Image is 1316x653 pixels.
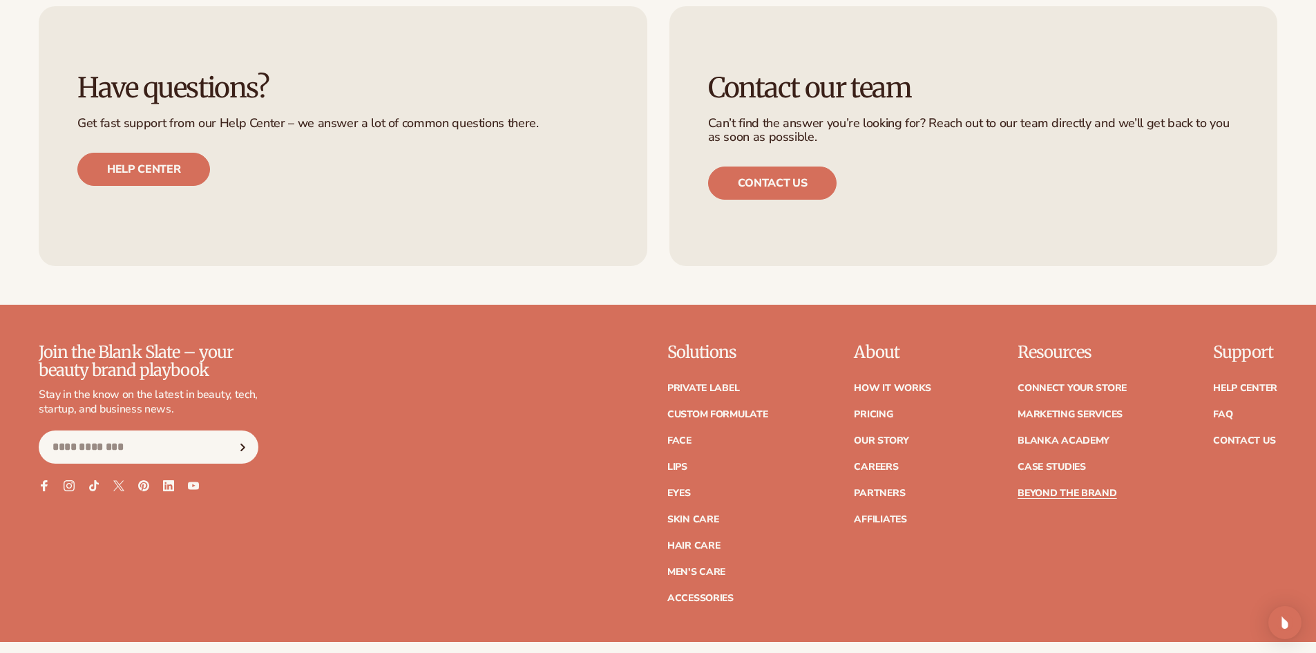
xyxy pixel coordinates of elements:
[227,430,258,464] button: Subscribe
[1018,462,1086,472] a: Case Studies
[1018,384,1127,393] a: Connect your store
[667,410,768,419] a: Custom formulate
[667,489,691,498] a: Eyes
[854,489,905,498] a: Partners
[1213,343,1277,361] p: Support
[854,410,893,419] a: Pricing
[854,436,908,446] a: Our Story
[667,436,692,446] a: Face
[708,167,837,200] a: Contact us
[854,343,931,361] p: About
[1268,606,1301,639] div: Open Intercom Messenger
[1213,410,1232,419] a: FAQ
[1213,436,1275,446] a: Contact Us
[1018,343,1127,361] p: Resources
[667,567,725,577] a: Men's Care
[854,515,906,524] a: Affiliates
[708,117,1239,144] p: Can’t find the answer you’re looking for? Reach out to our team directly and we’ll get back to yo...
[854,462,898,472] a: Careers
[1018,436,1109,446] a: Blanka Academy
[77,73,609,103] h3: Have questions?
[1213,384,1277,393] a: Help Center
[667,462,687,472] a: Lips
[39,343,258,380] p: Join the Blank Slate – your beauty brand playbook
[708,73,1239,103] h3: Contact our team
[667,343,768,361] p: Solutions
[77,117,609,131] p: Get fast support from our Help Center – we answer a lot of common questions there.
[667,541,720,551] a: Hair Care
[1018,410,1123,419] a: Marketing services
[39,388,258,417] p: Stay in the know on the latest in beauty, tech, startup, and business news.
[854,384,931,393] a: How It Works
[667,515,718,524] a: Skin Care
[1018,489,1117,498] a: Beyond the brand
[77,153,210,186] a: Help center
[667,384,739,393] a: Private label
[667,594,734,603] a: Accessories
